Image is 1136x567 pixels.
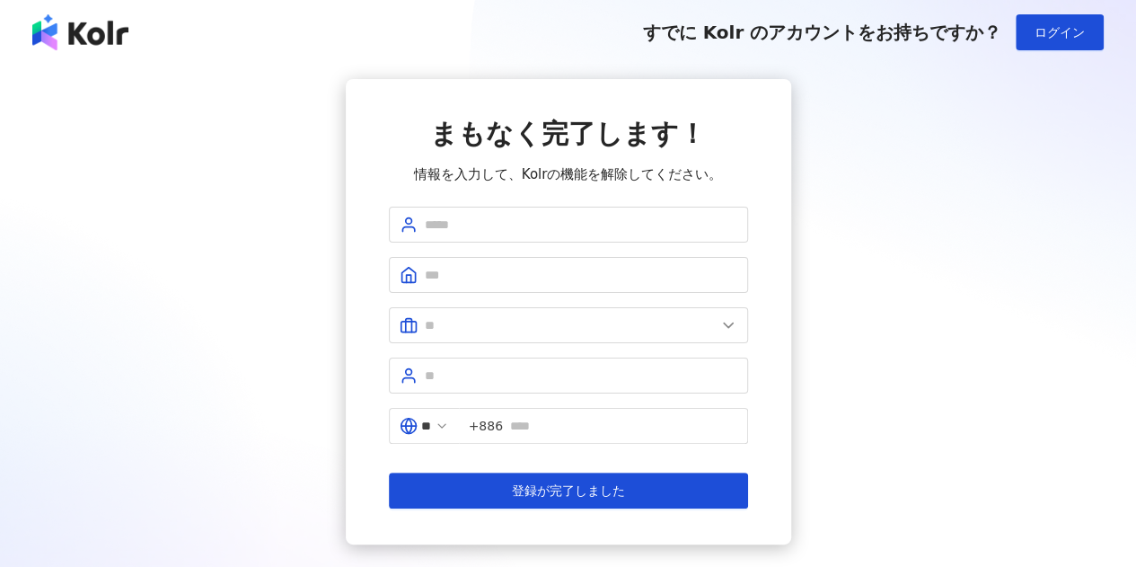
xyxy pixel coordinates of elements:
[389,473,748,509] button: 登録が完了しました
[430,118,706,149] span: まもなく完了します！
[32,14,128,50] img: logo
[1016,14,1104,50] button: ログイン
[469,416,503,436] span: +886
[414,164,723,185] span: 情報を入力して、Kolrの機能を解除してください。
[642,22,1001,43] span: すでに Kolr のアカウントをお持ちですか？
[512,483,625,498] span: 登録が完了しました
[1035,25,1085,40] span: ログイン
